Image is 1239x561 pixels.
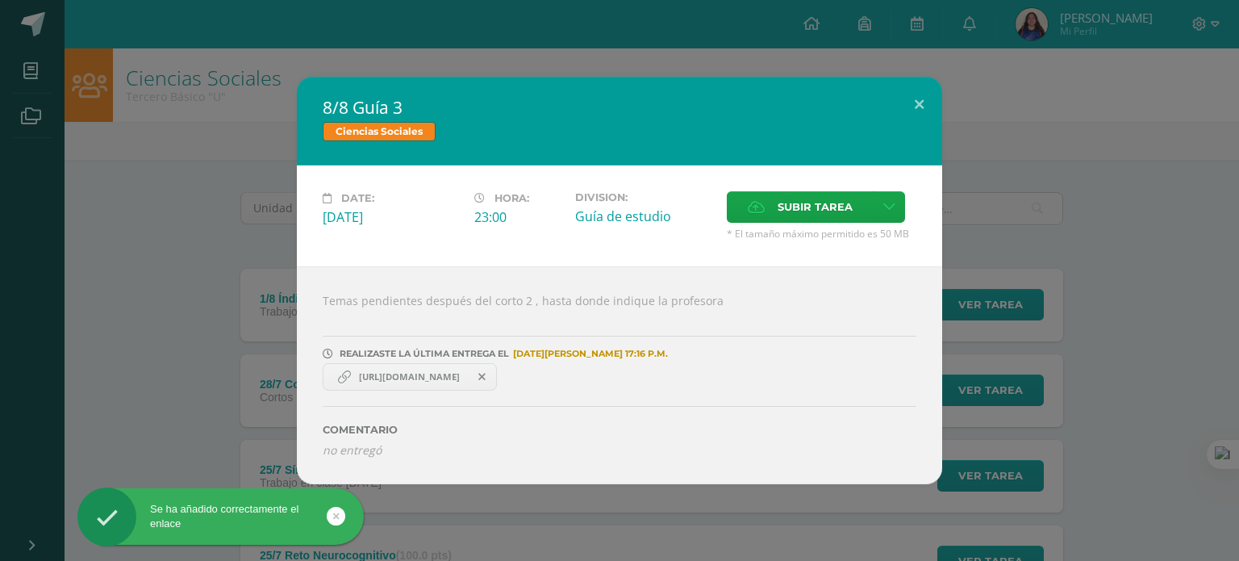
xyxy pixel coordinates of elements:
[778,192,853,222] span: Subir tarea
[469,368,496,386] span: Remover entrega
[340,348,509,359] span: REALIZASTE LA ÚLTIMA ENTREGA EL
[341,192,374,204] span: Date:
[575,191,714,203] label: Division:
[727,227,916,241] span: * El tamaño máximo permitido es 50 MB
[474,208,562,226] div: 23:00
[323,363,497,391] a: https://www.canva.com/design/DAGvgXwwc_w/vVfI68dFwp0vzDnWFL98Cg/edit?utm_content=DAGvgXwwc_w&utm_...
[575,207,714,225] div: Guía de estudio
[323,122,436,141] span: Ciencias Sociales
[323,96,916,119] h2: 8/8 Guía 3
[351,371,468,383] span: [URL][DOMAIN_NAME]
[509,354,668,354] span: [DATE][PERSON_NAME] 17:16 P.M.
[323,208,461,226] div: [DATE]
[494,192,529,204] span: Hora:
[896,77,942,132] button: Close (Esc)
[323,442,382,458] i: no entregó
[297,266,942,484] div: Temas pendientes después del corto 2 , hasta donde indique la profesora
[77,502,364,531] div: Se ha añadido correctamente el enlace
[323,424,916,436] label: Comentario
